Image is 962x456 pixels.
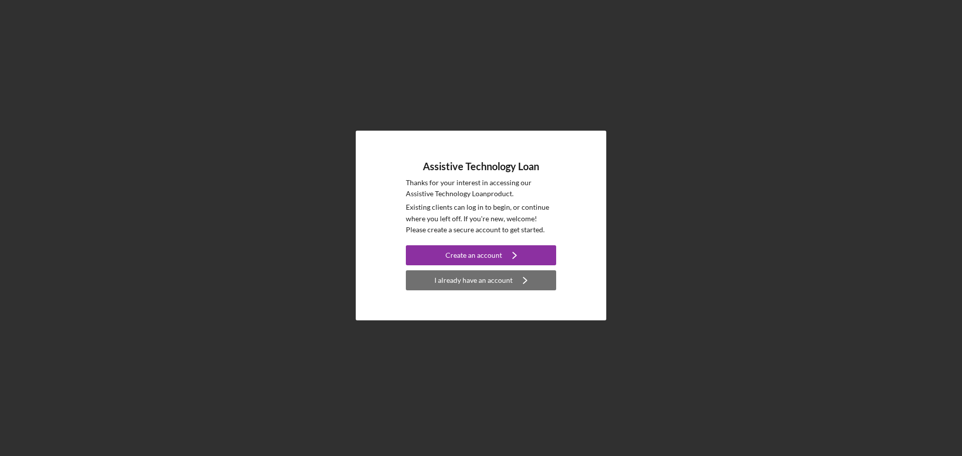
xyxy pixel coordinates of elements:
[434,270,513,290] div: I already have an account
[445,245,502,265] div: Create an account
[406,270,556,290] button: I already have an account
[406,245,556,265] button: Create an account
[406,245,556,268] a: Create an account
[423,161,539,172] h4: Assistive Technology Loan
[406,177,556,200] p: Thanks for your interest in accessing our Assistive Technology Loan product.
[406,202,556,235] p: Existing clients can log in to begin, or continue where you left off. If you're new, welcome! Ple...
